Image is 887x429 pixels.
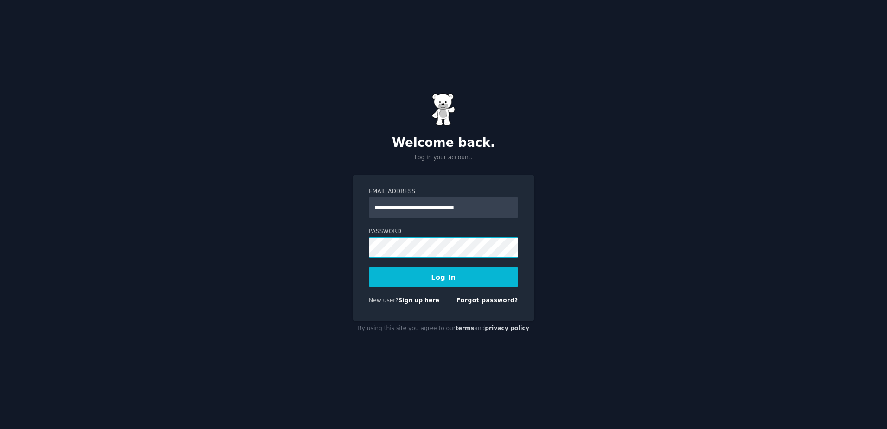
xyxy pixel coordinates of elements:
[353,136,534,150] h2: Welcome back.
[369,267,518,287] button: Log In
[456,297,518,304] a: Forgot password?
[432,93,455,126] img: Gummy Bear
[369,297,399,304] span: New user?
[456,325,474,331] a: terms
[369,227,518,236] label: Password
[369,188,518,196] label: Email Address
[485,325,529,331] a: privacy policy
[353,321,534,336] div: By using this site you agree to our and
[399,297,439,304] a: Sign up here
[353,154,534,162] p: Log in your account.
